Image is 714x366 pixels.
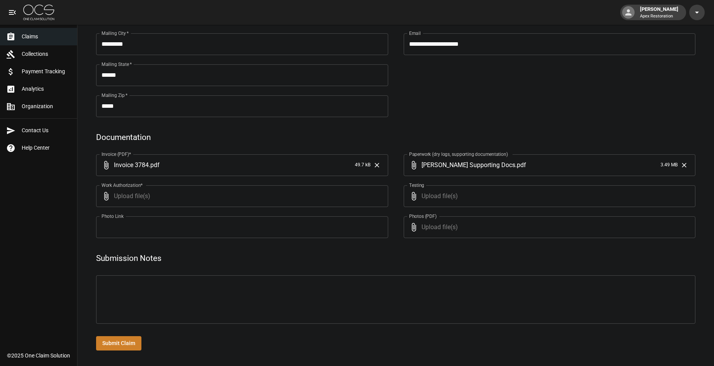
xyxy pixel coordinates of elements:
[515,161,526,169] span: . pdf
[678,159,690,171] button: Clear
[22,126,71,135] span: Contact Us
[422,216,675,238] span: Upload file(s)
[409,213,437,219] label: Photos (PDF)
[7,352,70,359] div: © 2025 One Claim Solution
[22,67,71,76] span: Payment Tracking
[409,30,421,36] label: Email
[102,182,143,188] label: Work Authorization*
[22,85,71,93] span: Analytics
[149,161,160,169] span: . pdf
[22,144,71,152] span: Help Center
[102,92,128,98] label: Mailing Zip
[22,102,71,110] span: Organization
[114,185,367,207] span: Upload file(s)
[371,159,383,171] button: Clear
[102,151,131,157] label: Invoice (PDF)*
[409,151,508,157] label: Paperwork (dry logs, supporting documentation)
[102,213,124,219] label: Photo Link
[409,182,424,188] label: Testing
[22,50,71,58] span: Collections
[422,185,675,207] span: Upload file(s)
[102,61,132,67] label: Mailing State
[23,5,54,20] img: ocs-logo-white-transparent.png
[355,161,370,169] span: 49.7 kB
[422,161,515,169] span: [PERSON_NAME] Supporting Docs
[114,161,149,169] span: Invoice 3784
[640,13,678,20] p: Apex Restoration
[661,161,678,169] span: 3.49 MB
[22,33,71,41] span: Claims
[96,336,141,350] button: Submit Claim
[5,5,20,20] button: open drawer
[102,30,129,36] label: Mailing City
[637,5,681,19] div: [PERSON_NAME]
